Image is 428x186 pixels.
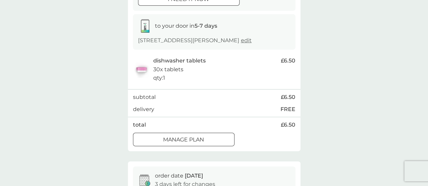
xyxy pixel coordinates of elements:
button: Manage plan [133,133,234,146]
span: £6.50 [281,93,295,102]
strong: 5-7 days [195,23,217,29]
a: edit [241,37,252,44]
span: £6.50 [281,56,295,65]
p: [STREET_ADDRESS][PERSON_NAME] [138,36,252,45]
p: order date [155,171,203,180]
p: subtotal [133,93,156,102]
p: qty : 1 [153,74,165,82]
p: delivery [133,105,154,114]
p: 30x tablets [153,65,183,74]
p: Manage plan [163,135,204,144]
p: dishwasher tablets [153,56,206,65]
p: FREE [280,105,295,114]
span: £6.50 [281,121,295,129]
span: [DATE] [185,172,203,179]
span: to your door in [155,23,217,29]
p: total [133,121,146,129]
